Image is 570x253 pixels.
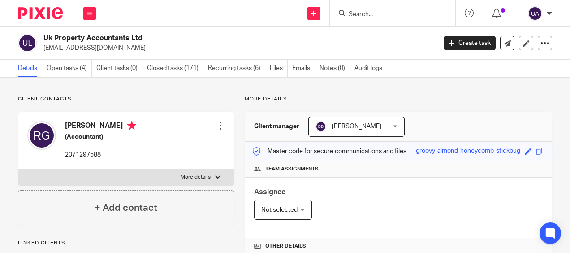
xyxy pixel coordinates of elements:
[43,44,430,52] p: [EMAIL_ADDRESS][DOMAIN_NAME]
[65,150,136,159] p: 2071297588
[265,166,319,173] span: Team assignments
[208,60,265,77] a: Recurring tasks (6)
[254,122,299,131] h3: Client manager
[254,188,285,196] span: Assignee
[348,11,428,19] input: Search
[96,60,142,77] a: Client tasks (0)
[252,147,406,156] p: Master code for secure communications and files
[27,121,56,150] img: svg%3E
[18,240,234,247] p: Linked clients
[65,132,136,141] h5: (Accountant)
[147,60,203,77] a: Closed tasks (171)
[245,96,552,103] p: More details
[315,121,326,132] img: svg%3E
[95,201,157,215] h4: + Add contact
[292,60,315,77] a: Emails
[270,60,288,77] a: Files
[354,60,387,77] a: Audit logs
[261,207,298,213] span: Not selected
[47,60,92,77] a: Open tasks (4)
[43,34,353,43] h2: Uk Property Accountants Ltd
[528,6,542,21] img: svg%3E
[416,146,520,157] div: groovy-almond-honeycomb-stickbug
[444,36,496,50] a: Create task
[265,243,306,250] span: Other details
[18,34,37,52] img: svg%3E
[332,123,381,130] span: [PERSON_NAME]
[181,174,211,181] p: More details
[320,60,350,77] a: Notes (0)
[18,60,42,77] a: Details
[127,121,136,130] i: Primary
[18,7,63,19] img: Pixie
[65,121,136,132] h4: [PERSON_NAME]
[18,96,234,103] p: Client contacts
